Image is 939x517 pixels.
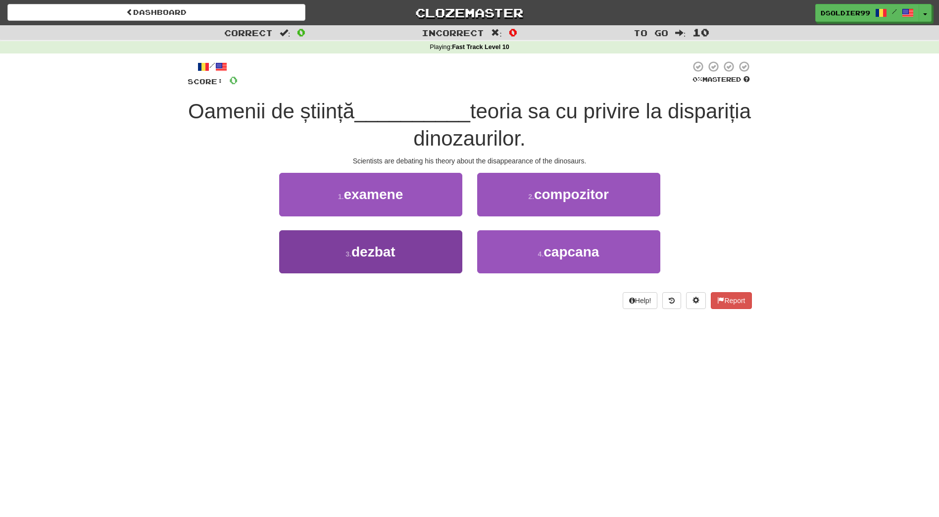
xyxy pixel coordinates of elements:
[509,26,517,38] span: 0
[477,230,660,273] button: 4.capcana
[338,193,344,201] small: 1 .
[354,100,470,123] span: __________
[413,100,751,150] span: teoria sa cu privire la dispariția dinozaurilor.
[491,29,502,37] span: :
[188,60,238,73] div: /
[346,250,351,258] small: 3 .
[662,292,681,309] button: Round history (alt+y)
[297,26,305,38] span: 0
[534,187,609,202] span: compozitor
[544,244,599,259] span: capcana
[422,28,484,38] span: Incorrect
[538,250,544,258] small: 4 .
[892,8,897,15] span: /
[815,4,919,22] a: dsoldier99 /
[692,26,709,38] span: 10
[280,29,291,37] span: :
[229,74,238,86] span: 0
[279,230,462,273] button: 3.dezbat
[528,193,534,201] small: 2 .
[188,156,752,166] div: Scientists are debating his theory about the disappearance of the dinosaurs.
[691,75,752,84] div: Mastered
[279,173,462,216] button: 1.examene
[692,75,702,83] span: 0 %
[351,244,395,259] span: dezbat
[634,28,668,38] span: To go
[188,100,354,123] span: Oamenii de știință
[344,187,403,202] span: examene
[711,292,751,309] button: Report
[477,173,660,216] button: 2.compozitor
[188,77,223,86] span: Score:
[452,44,509,51] strong: Fast Track Level 10
[224,28,273,38] span: Correct
[675,29,686,37] span: :
[320,4,618,21] a: Clozemaster
[7,4,305,21] a: Dashboard
[623,292,658,309] button: Help!
[821,8,870,17] span: dsoldier99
